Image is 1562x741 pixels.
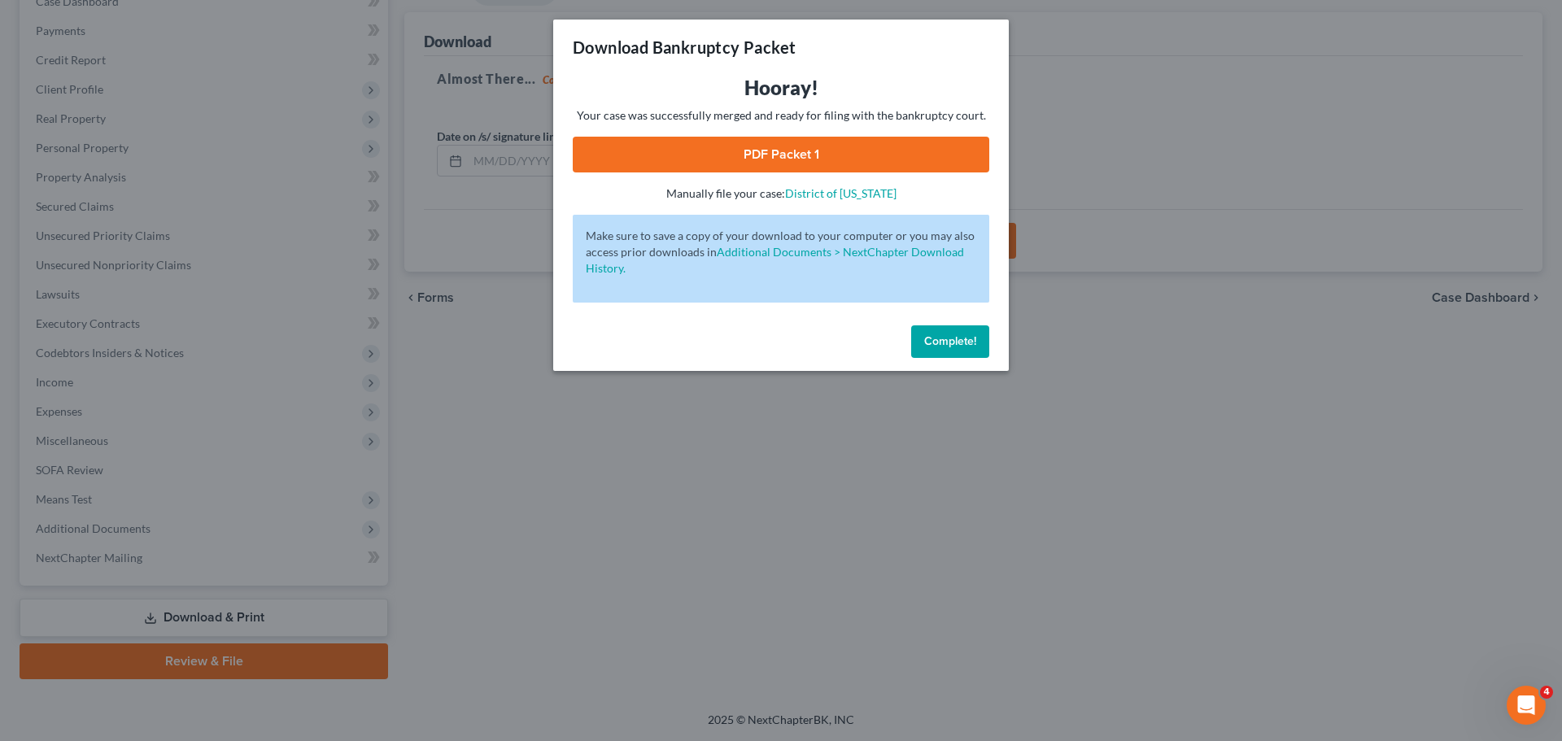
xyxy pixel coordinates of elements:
[1540,686,1553,699] span: 4
[586,245,964,275] a: Additional Documents > NextChapter Download History.
[573,75,989,101] h3: Hooray!
[911,325,989,358] button: Complete!
[573,36,796,59] h3: Download Bankruptcy Packet
[586,228,976,277] p: Make sure to save a copy of your download to your computer or you may also access prior downloads in
[573,185,989,202] p: Manually file your case:
[573,107,989,124] p: Your case was successfully merged and ready for filing with the bankruptcy court.
[1507,686,1546,725] iframe: Intercom live chat
[573,137,989,172] a: PDF Packet 1
[785,186,897,200] a: District of [US_STATE]
[924,334,976,348] span: Complete!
